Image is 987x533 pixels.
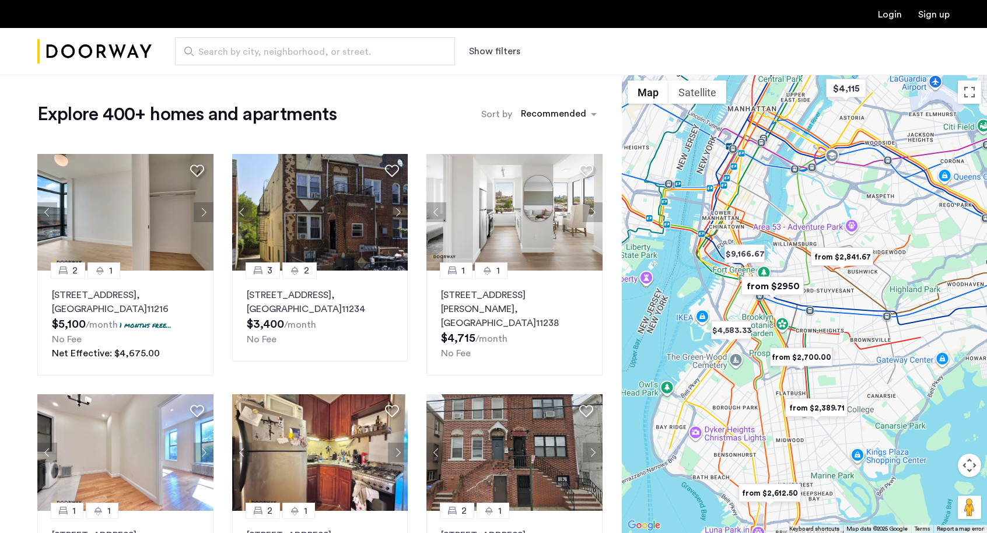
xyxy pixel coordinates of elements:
[107,504,111,518] span: 1
[878,10,902,19] a: Login
[496,264,500,278] span: 1
[37,30,152,73] a: Cazamio Logo
[668,80,726,104] button: Show satellite imagery
[441,349,471,358] span: No Fee
[247,335,276,344] span: No Fee
[706,317,756,343] div: $4,583.33
[194,202,213,222] button: Next apartment
[780,395,852,421] div: from $2,389.71
[304,504,307,518] span: 1
[765,344,837,370] div: from $2,700.00
[720,241,769,267] div: $9,166.67
[388,443,408,462] button: Next apartment
[37,271,213,376] a: 21[STREET_ADDRESS], [GEOGRAPHIC_DATA]112161 months free...No FeeNet Effective: $4,675.00
[481,107,512,121] label: Sort by
[175,37,455,65] input: Apartment Search
[918,10,950,19] a: Registration
[737,273,808,299] div: from $2950
[72,264,78,278] span: 2
[232,443,252,462] button: Previous apartment
[426,154,603,271] img: 2016_638666715889771230.jpeg
[958,454,981,477] button: Map camera controls
[247,318,284,330] span: $3,400
[426,394,603,511] img: 2016_638484664599997863.jpeg
[821,75,871,101] div: $4,115
[198,45,422,59] span: Search by city, neighborhood, or street.
[469,44,520,58] button: Show or hide filters
[388,202,408,222] button: Next apartment
[52,335,82,344] span: No Fee
[37,30,152,73] img: logo
[109,264,113,278] span: 1
[583,202,603,222] button: Next apartment
[52,288,199,316] p: [STREET_ADDRESS] 11216
[498,504,502,518] span: 1
[86,320,118,329] sub: /month
[232,271,408,362] a: 32[STREET_ADDRESS], [GEOGRAPHIC_DATA]11234No Fee
[120,320,171,330] p: 1 months free...
[475,334,508,343] sub: /month
[937,525,984,533] a: Report a map error
[519,107,586,124] div: Recommended
[52,349,160,358] span: Net Effective: $4,675.00
[37,202,57,222] button: Previous apartment
[461,504,467,518] span: 2
[232,202,252,222] button: Previous apartment
[37,154,213,271] img: 2016_638673975962267132.jpeg
[267,504,272,518] span: 2
[426,202,446,222] button: Previous apartment
[846,526,908,532] span: Map data ©2025 Google
[37,394,213,511] img: 2012_638521835493845862.jpeg
[247,288,394,316] p: [STREET_ADDRESS] 11234
[267,264,272,278] span: 3
[789,525,839,533] button: Keyboard shortcuts
[441,332,475,344] span: $4,715
[304,264,309,278] span: 2
[625,518,663,533] img: Google
[232,154,408,271] img: 2016_638484540295233130.jpeg
[37,103,337,126] h1: Explore 400+ homes and apartments
[583,443,603,462] button: Next apartment
[461,264,465,278] span: 1
[915,525,930,533] a: Terms (opens in new tab)
[426,443,446,462] button: Previous apartment
[37,443,57,462] button: Previous apartment
[734,480,806,506] div: from $2,612.50
[426,271,603,376] a: 11[STREET_ADDRESS][PERSON_NAME], [GEOGRAPHIC_DATA]11238No Fee
[625,518,663,533] a: Open this area in Google Maps (opens a new window)
[958,80,981,104] button: Toggle fullscreen view
[72,504,76,518] span: 1
[515,104,603,125] ng-select: sort-apartment
[628,80,668,104] button: Show street map
[52,318,86,330] span: $5,100
[232,394,408,511] img: 360ac8f6-4482-47b0-bc3d-3cb89b569d10_638791359623755990.jpeg
[441,288,588,330] p: [STREET_ADDRESS][PERSON_NAME] 11238
[194,443,213,462] button: Next apartment
[806,244,878,270] div: from $2,841.67
[284,320,316,329] sub: /month
[958,496,981,519] button: Drag Pegman onto the map to open Street View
